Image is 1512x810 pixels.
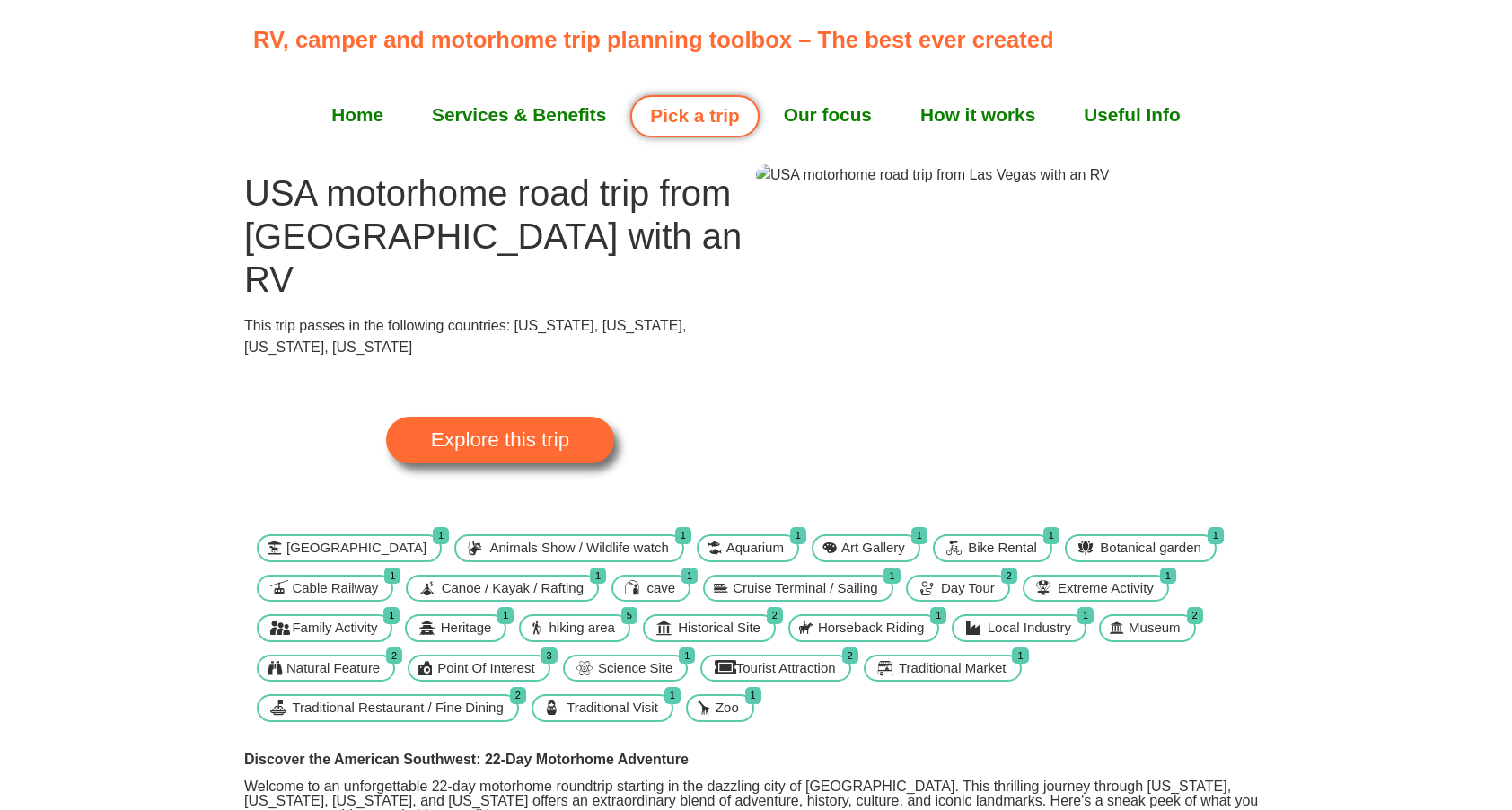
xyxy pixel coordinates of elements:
span: This trip passes in the following countries: [US_STATE], [US_STATE], [US_STATE], [US_STATE] [244,318,686,355]
a: Home [307,92,408,137]
span: 2 [386,647,402,665]
span: 1 [590,568,606,585]
a: Useful Info [1059,92,1204,137]
span: Natural Feature [282,658,384,679]
strong: Discover the American Southwest: 22-Day Motorhome Adventure [244,752,689,767]
span: cave [642,578,680,599]
span: Heritage [436,618,497,638]
a: Services & Benefits [408,92,630,137]
span: Family Activity [287,618,382,638]
span: Aquarium [722,538,788,559]
span: Traditional Visit [562,698,663,718]
span: 1 [1160,568,1176,585]
span: Canoe / Kayak / Rafting [437,578,588,599]
span: 1 [679,647,695,665]
span: Botanical garden [1095,538,1206,559]
span: 2 [842,647,858,665]
span: 1 [911,527,927,544]
span: Traditional Restaurant / Fine Dining [287,698,507,718]
span: 3 [541,647,557,665]
h1: USA motorhome road trip from [GEOGRAPHIC_DATA] with an RV [244,172,756,301]
a: Explore this trip [386,417,614,463]
span: 1 [790,527,806,544]
span: Cable Railway [287,578,382,599]
span: Point Of Interest [433,658,539,679]
nav: Menu [253,92,1259,137]
span: 2 [1001,568,1017,585]
span: Day Tour [936,578,999,599]
span: 1 [384,568,400,585]
span: Cruise Terminal / Sailing [728,578,882,599]
span: 1 [497,607,514,624]
span: 5 [621,607,637,624]
span: 2 [767,607,783,624]
p: RV, camper and motorhome trip planning toolbox – The best ever created [253,22,1269,57]
span: 2 [510,687,526,704]
span: 1 [1077,607,1094,624]
span: [GEOGRAPHIC_DATA] [282,538,431,559]
span: 1 [681,568,698,585]
span: Art Gallery [837,538,910,559]
img: USA motorhome road trip from Las Vegas with an RV [756,164,1110,186]
span: Extreme Activity [1053,578,1158,599]
span: 1 [883,568,900,585]
span: 1 [745,687,761,704]
span: 1 [930,607,946,624]
span: 1 [1043,527,1059,544]
a: Pick a trip [630,95,759,137]
span: Explore this trip [431,430,569,450]
span: 1 [383,607,400,624]
span: 1 [664,687,681,704]
span: Zoo [711,698,743,718]
span: 1 [1012,647,1028,665]
a: How it works [896,92,1059,137]
span: Horseback Riding [813,618,928,638]
span: Traditional Market [894,658,1011,679]
span: Science Site [593,658,677,679]
span: Bike Rental [963,538,1042,559]
span: Tourist Attraction [732,658,840,679]
a: Our focus [760,92,896,137]
span: hiking area [544,618,619,638]
span: Museum [1124,618,1185,638]
span: Local Industry [983,618,1076,638]
span: 1 [433,527,449,544]
span: Animals Show / Wildlife watch [486,538,673,559]
span: Historical Site [673,618,765,638]
span: 1 [1208,527,1224,544]
span: 1 [675,527,691,544]
span: 2 [1187,607,1203,624]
